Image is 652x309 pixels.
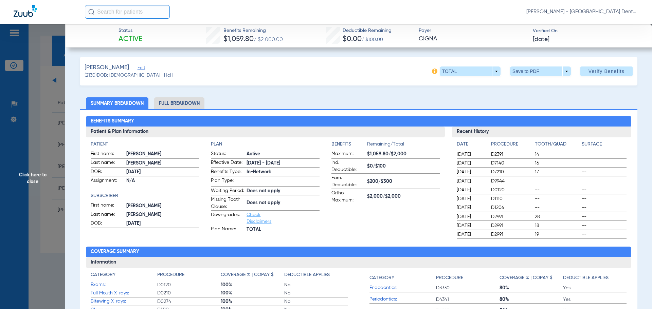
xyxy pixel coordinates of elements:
[223,27,283,34] span: Benefits Remaining
[436,296,500,303] span: D4341
[14,5,37,17] img: Zuub Logo
[91,159,124,167] span: Last name:
[331,190,365,204] span: Ortho Maximum:
[86,116,632,127] h2: Benefits Summary
[535,187,580,193] span: --
[86,247,632,257] h2: Coverage Summary
[126,177,199,185] span: N/A
[491,222,532,229] span: D2991
[582,231,627,238] span: --
[85,72,174,79] span: (2130) DOB: [DEMOGRAPHIC_DATA] - HoH
[582,151,627,158] span: --
[457,141,485,150] app-breakdown-title: Date
[343,27,392,34] span: Deductible Remaining
[91,271,115,278] h4: Category
[457,160,485,167] span: [DATE]
[221,271,284,281] app-breakdown-title: Coverage % | Copay $
[91,290,157,297] span: Full Mouth X-rays:
[91,141,199,148] h4: Patient
[157,282,221,288] span: D0120
[221,290,284,296] span: 100%
[535,151,580,158] span: 14
[457,231,485,238] span: [DATE]
[563,274,609,282] h4: Deductible Applies
[91,298,157,305] span: Bitewing X-rays:
[223,36,254,43] span: $1,059.80
[491,195,532,202] span: D1110
[491,141,532,150] app-breakdown-title: Procedure
[367,163,440,170] span: $0/$100
[247,199,320,207] span: Does not apply
[588,69,624,74] span: Verify Benefits
[582,169,627,175] span: --
[211,211,244,225] span: Downgrades:
[510,66,571,76] button: Save to PDF
[535,204,580,211] span: --
[457,204,485,211] span: [DATE]
[457,169,485,175] span: [DATE]
[491,141,532,148] h4: Procedure
[211,141,320,148] h4: Plan
[247,212,271,224] a: Check Disclaimers
[436,274,463,282] h4: Procedure
[91,192,199,199] h4: Subscriber
[91,168,124,176] span: DOB:
[331,159,365,173] span: Ind. Deductible:
[457,213,485,220] span: [DATE]
[247,160,320,167] span: [DATE] - [DATE]
[331,141,367,150] app-breakdown-title: Benefits
[126,160,199,167] span: [PERSON_NAME]
[126,220,199,227] span: [DATE]
[369,274,394,282] h4: Category
[126,151,199,158] span: [PERSON_NAME]
[432,69,437,74] img: info-icon
[419,35,527,43] span: CIGNA
[247,188,320,195] span: Does not apply
[211,187,244,195] span: Waiting Period:
[535,141,580,150] app-breakdown-title: Tooth/Quad
[119,35,142,44] span: Active
[580,66,633,76] button: Verify Benefits
[126,202,199,210] span: [PERSON_NAME]
[491,213,532,220] span: D2991
[535,213,580,220] span: 28
[211,177,244,186] span: Plan Type:
[91,211,124,219] span: Last name:
[491,169,532,175] span: D7210
[535,178,580,185] span: --
[563,296,627,303] span: Yes
[582,204,627,211] span: --
[457,195,485,202] span: [DATE]
[211,196,244,210] span: Missing Tooth Clause:
[436,271,500,284] app-breakdown-title: Procedure
[91,202,124,210] span: First name:
[211,159,244,167] span: Effective Date:
[491,160,532,167] span: D7140
[343,36,362,43] span: $0.00
[126,169,199,176] span: [DATE]
[535,141,580,148] h4: Tooth/Quad
[211,226,244,234] span: Plan Name:
[535,222,580,229] span: 18
[367,141,440,150] span: Remaining/Total
[367,151,440,158] span: $1,059.80/$2,000
[284,298,348,305] span: No
[582,222,627,229] span: --
[284,271,330,278] h4: Deductible Applies
[284,282,348,288] span: No
[88,9,94,15] img: Search Icon
[582,160,627,167] span: --
[582,178,627,185] span: --
[500,271,563,284] app-breakdown-title: Coverage % | Copay $
[369,296,436,303] span: Periodontics:
[154,97,204,109] li: Full Breakdown
[85,5,170,19] input: Search for patients
[457,151,485,158] span: [DATE]
[452,127,632,137] h3: Recent History
[86,127,445,137] h3: Patient & Plan Information
[563,271,627,284] app-breakdown-title: Deductible Applies
[157,271,221,281] app-breakdown-title: Procedure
